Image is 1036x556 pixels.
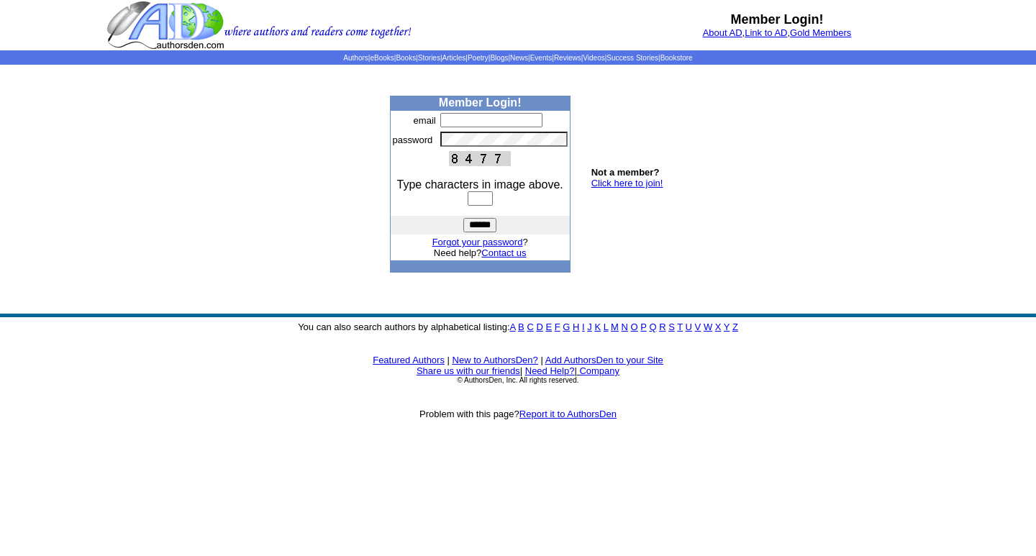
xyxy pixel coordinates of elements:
font: | [520,365,522,376]
a: L [604,322,609,332]
a: E [545,322,552,332]
b: Member Login! [731,12,824,27]
a: S [668,322,675,332]
a: P [640,322,646,332]
a: B [518,322,524,332]
a: Blogs [490,54,508,62]
a: V [695,322,701,332]
a: H [573,322,579,332]
a: T [677,322,683,332]
font: | [540,355,542,365]
font: You can also search authors by alphabetical listing: [298,322,738,332]
a: Y [724,322,730,332]
a: W [704,322,712,332]
font: email [414,115,436,126]
font: © AuthorsDen, Inc. All rights reserved. [457,376,578,384]
a: U [686,322,692,332]
font: password [393,135,433,145]
a: K [594,322,601,332]
a: Events [530,54,553,62]
font: Type characters in image above. [397,178,563,191]
a: Report it to AuthorsDen [519,409,617,419]
a: R [659,322,665,332]
a: Stories [418,54,440,62]
a: eBooks [370,54,394,62]
a: Add AuthorsDen to your Site [545,355,663,365]
a: Company [579,365,619,376]
a: O [631,322,638,332]
font: Need help? [434,247,527,258]
span: | | | | | | | | | | | | [343,54,692,62]
a: X [715,322,722,332]
a: News [510,54,528,62]
a: Click here to join! [591,178,663,188]
a: M [611,322,619,332]
a: Gold Members [790,27,851,38]
a: Books [396,54,416,62]
img: This Is CAPTCHA Image [449,151,511,166]
b: Member Login! [439,96,522,109]
a: Q [649,322,656,332]
a: Featured Authors [373,355,445,365]
a: Poetry [468,54,489,62]
a: I [582,322,585,332]
a: D [536,322,542,332]
b: Not a member? [591,167,660,178]
a: Link to AD [745,27,787,38]
a: Share us with our friends [417,365,520,376]
a: J [587,322,592,332]
a: Bookstore [660,54,693,62]
a: G [563,322,570,332]
a: Contact us [481,247,526,258]
a: Articles [442,54,466,62]
font: ? [432,237,528,247]
a: A [510,322,516,332]
a: About AD [703,27,742,38]
font: Problem with this page? [419,409,617,419]
a: Authors [343,54,368,62]
a: Z [732,322,738,332]
a: New to AuthorsDen? [453,355,538,365]
a: F [555,322,560,332]
font: , , [703,27,852,38]
a: Forgot your password [432,237,523,247]
font: | [574,365,619,376]
font: | [447,355,450,365]
a: Videos [583,54,604,62]
a: C [527,322,533,332]
a: Success Stories [606,54,658,62]
a: Need Help? [525,365,575,376]
a: N [622,322,628,332]
a: Reviews [554,54,581,62]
